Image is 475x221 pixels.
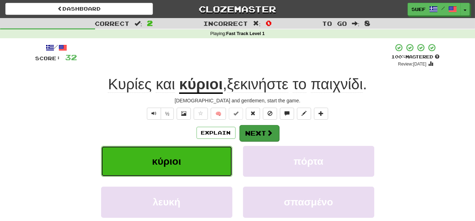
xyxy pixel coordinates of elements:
[101,187,232,217] button: λευκή
[293,156,323,167] span: πόρτα
[153,197,181,208] span: λευκή
[35,55,61,61] span: Score:
[226,31,265,36] strong: Fast Track Level 1
[35,97,440,104] div: [DEMOGRAPHIC_DATA] and gentlemen, start the game.
[145,108,174,120] div: Text-to-speech controls
[164,3,311,15] a: Clozemaster
[211,108,226,120] button: 🧠
[147,19,153,27] span: 2
[147,108,161,120] button: Play sentence audio (ctl+space)
[253,21,261,27] span: :
[101,146,232,177] button: κύριοι
[263,108,277,120] button: Ignore sentence (alt+i)
[280,108,294,120] button: Discuss sentence (alt+u)
[197,127,236,139] button: Explain
[243,146,374,177] button: πόρτα
[364,19,370,27] span: 8
[223,76,367,93] span: , .
[65,53,77,62] span: 32
[203,20,248,27] span: Incorrect
[95,20,129,27] span: Correct
[311,76,363,93] span: παιχνίδι
[108,76,151,93] span: Κυρίες
[314,108,328,120] button: Add to collection (alt+a)
[297,108,311,120] button: Edit sentence (alt+d)
[239,125,279,141] button: Next
[266,19,272,27] span: 0
[229,108,243,120] button: Set this sentence to 100% Mastered (alt+m)
[227,76,288,93] span: ξεκινήστε
[284,197,333,208] span: σπασμένο
[177,108,191,120] button: Show image (alt+x)
[408,3,461,16] a: SueF /
[156,76,175,93] span: και
[441,6,445,11] span: /
[398,62,426,67] small: Review: [DATE]
[392,54,440,60] div: Mastered
[392,54,406,59] span: 100 %
[293,76,306,93] span: το
[152,156,181,167] span: κύριοι
[134,21,142,27] span: :
[352,21,360,27] span: :
[35,43,77,52] div: /
[322,20,347,27] span: To go
[161,108,174,120] button: ½
[194,108,208,120] button: Favorite sentence (alt+f)
[5,3,153,15] a: Dashboard
[243,187,374,217] button: σπασμένο
[246,108,260,120] button: Reset to 0% Mastered (alt+r)
[412,6,426,12] span: SueF
[179,76,223,94] u: κύριοι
